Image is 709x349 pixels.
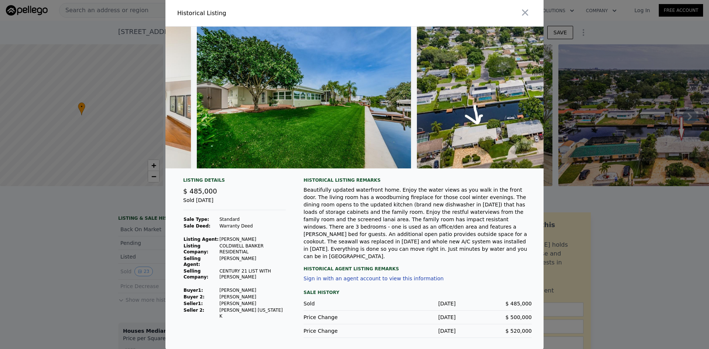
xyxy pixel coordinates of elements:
[304,260,532,272] div: Historical Agent Listing Remarks
[304,314,380,321] div: Price Change
[184,294,205,300] strong: Buyer 2:
[380,327,456,335] div: [DATE]
[184,256,201,267] strong: Selling Agent:
[219,294,286,300] td: [PERSON_NAME]
[219,268,286,280] td: CENTURY 21 LIST WITH [PERSON_NAME]
[219,287,286,294] td: [PERSON_NAME]
[183,187,217,195] span: $ 485,000
[304,288,532,297] div: Sale History
[304,300,380,307] div: Sold
[184,223,210,229] strong: Sale Deed:
[183,196,286,210] div: Sold [DATE]
[219,236,286,243] td: [PERSON_NAME]
[184,288,203,293] strong: Buyer 1 :
[304,177,532,183] div: Historical Listing remarks
[417,27,669,168] img: Property Img
[184,308,204,313] strong: Seller 2:
[184,243,208,254] strong: Listing Company:
[380,300,456,307] div: [DATE]
[184,237,219,242] strong: Listing Agent:
[184,217,209,222] strong: Sale Type:
[506,314,532,320] span: $ 500,000
[506,328,532,334] span: $ 520,000
[304,327,380,335] div: Price Change
[184,301,203,306] strong: Seller 1 :
[304,276,443,281] button: Sign in with an agent account to view this information
[219,307,286,319] td: [PERSON_NAME] [US_STATE] K
[219,223,286,229] td: Warranty Deed
[183,177,286,186] div: Listing Details
[177,9,352,18] div: Historical Listing
[506,301,532,307] span: $ 485,000
[219,300,286,307] td: [PERSON_NAME]
[219,216,286,223] td: Standard
[197,27,411,168] img: Property Img
[380,314,456,321] div: [DATE]
[219,243,286,255] td: COLDWELL BANKER RESIDENTIAL
[304,186,532,260] div: Beautifully updated waterfront home. Enjoy the water views as you walk in the front door. The liv...
[184,268,208,280] strong: Selling Company:
[219,255,286,268] td: [PERSON_NAME]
